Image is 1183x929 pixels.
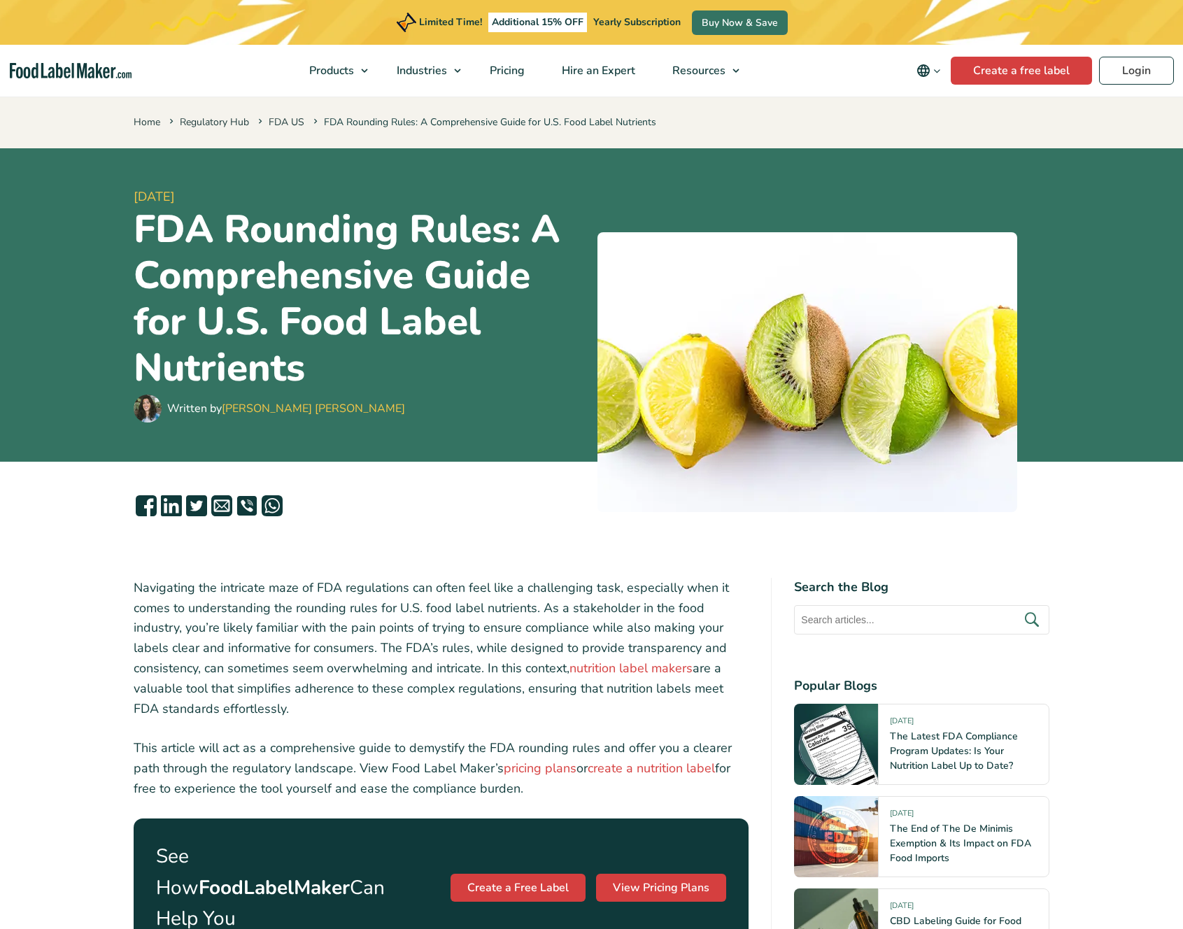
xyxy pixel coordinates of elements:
h1: FDA Rounding Rules: A Comprehensive Guide for U.S. Food Label Nutrients [134,206,586,391]
a: Create a Free Label [451,874,586,902]
h4: Search the Blog [794,578,1049,597]
input: Search articles... [794,605,1049,634]
span: Products [305,63,355,78]
a: nutrition label makers [569,660,693,676]
span: Additional 15% OFF [488,13,587,32]
p: This article will act as a comprehensive guide to demystify the FDA rounding rules and offer you ... [134,738,749,798]
span: FDA Rounding Rules: A Comprehensive Guide for U.S. Food Label Nutrients [311,115,656,129]
span: Limited Time! [419,15,482,29]
span: Yearly Subscription [593,15,681,29]
img: Maria Abi Hanna - Food Label Maker [134,395,162,423]
a: Food Label Maker homepage [10,63,132,79]
a: create a nutrition label [588,760,715,776]
h4: Popular Blogs [794,676,1049,695]
a: FDA US [269,115,304,129]
a: Resources [654,45,746,97]
span: [DATE] [890,716,914,732]
span: Industries [392,63,448,78]
a: [PERSON_NAME] [PERSON_NAME] [222,401,405,416]
a: Regulatory Hub [180,115,249,129]
a: Products [291,45,375,97]
span: Resources [668,63,727,78]
a: Create a free label [951,57,1092,85]
a: pricing plans [504,760,576,776]
a: Home [134,115,160,129]
a: Buy Now & Save [692,10,788,35]
a: The End of The De Minimis Exemption & Its Impact on FDA Food Imports [890,822,1031,865]
a: View Pricing Plans [596,874,726,902]
a: Pricing [472,45,540,97]
span: Pricing [486,63,526,78]
button: Change language [907,57,951,85]
strong: FoodLabelMaker [199,874,350,901]
a: The Latest FDA Compliance Program Updates: Is Your Nutrition Label Up to Date? [890,730,1018,772]
span: [DATE] [134,187,586,206]
span: Hire an Expert [558,63,637,78]
a: Industries [378,45,468,97]
div: Written by [167,400,405,417]
span: [DATE] [890,808,914,824]
a: Hire an Expert [544,45,651,97]
p: Navigating the intricate maze of FDA regulations can often feel like a challenging task, especial... [134,578,749,719]
span: [DATE] [890,900,914,916]
a: Login [1099,57,1174,85]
